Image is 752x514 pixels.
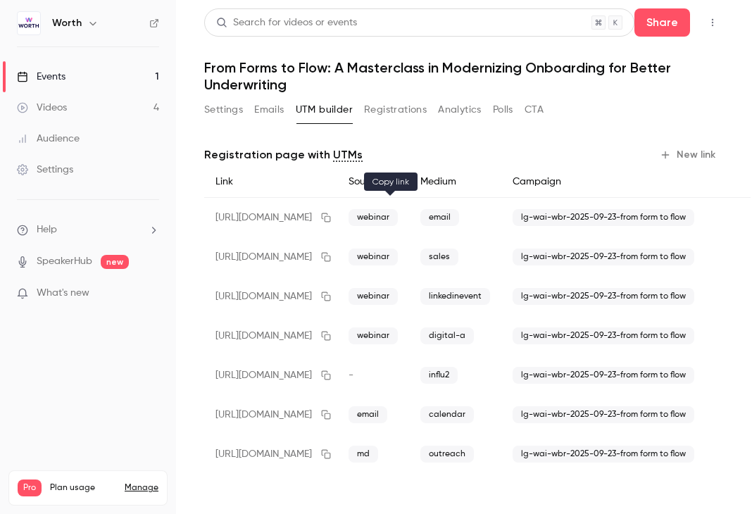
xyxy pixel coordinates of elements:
[513,327,694,344] span: lg-wai-wbr-2025-09-23-from form to flow
[254,99,284,121] button: Emails
[349,327,398,344] span: webinar
[333,146,363,163] a: UTMs
[17,132,80,146] div: Audience
[420,249,458,265] span: sales
[513,288,694,305] span: lg-wai-wbr-2025-09-23-from form to flow
[18,479,42,496] span: Pro
[409,166,501,198] div: Medium
[101,255,129,269] span: new
[513,367,694,384] span: lg-wai-wbr-2025-09-23-from form to flow
[125,482,158,494] a: Manage
[204,198,337,238] div: [URL][DOMAIN_NAME]
[17,222,159,237] li: help-dropdown-opener
[296,99,353,121] button: UTM builder
[513,209,694,226] span: lg-wai-wbr-2025-09-23-from form to flow
[349,209,398,226] span: webinar
[37,222,57,237] span: Help
[513,406,694,423] span: lg-wai-wbr-2025-09-23-from form to flow
[17,163,73,177] div: Settings
[420,209,459,226] span: email
[204,99,243,121] button: Settings
[204,146,363,163] p: Registration page with
[438,99,482,121] button: Analytics
[204,356,337,395] div: [URL][DOMAIN_NAME]
[654,144,724,166] button: New link
[37,286,89,301] span: What's new
[337,166,409,198] div: Source
[18,12,40,35] img: Worth
[513,249,694,265] span: lg-wai-wbr-2025-09-23-from form to flow
[349,249,398,265] span: webinar
[204,166,337,198] div: Link
[420,446,474,463] span: outreach
[17,101,67,115] div: Videos
[204,395,337,434] div: [URL][DOMAIN_NAME]
[349,288,398,305] span: webinar
[204,316,337,356] div: [URL][DOMAIN_NAME]
[420,327,474,344] span: digital-a
[349,370,353,380] span: -
[204,277,337,316] div: [URL][DOMAIN_NAME]
[216,15,357,30] div: Search for videos or events
[420,288,490,305] span: linkedinevent
[204,237,337,277] div: [URL][DOMAIN_NAME]
[50,482,116,494] span: Plan usage
[493,99,513,121] button: Polls
[420,406,474,423] span: calendar
[204,434,337,474] div: [URL][DOMAIN_NAME]
[349,406,387,423] span: email
[525,99,544,121] button: CTA
[204,59,724,93] h1: From Forms to Flow: A Masterclass in Modernizing Onboarding for Better Underwriting
[513,446,694,463] span: lg-wai-wbr-2025-09-23-from form to flow
[17,70,65,84] div: Events
[420,367,458,384] span: influ2
[37,254,92,269] a: SpeakerHub
[501,166,706,198] div: Campaign
[634,8,690,37] button: Share
[349,446,378,463] span: md
[364,99,427,121] button: Registrations
[52,16,82,30] h6: Worth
